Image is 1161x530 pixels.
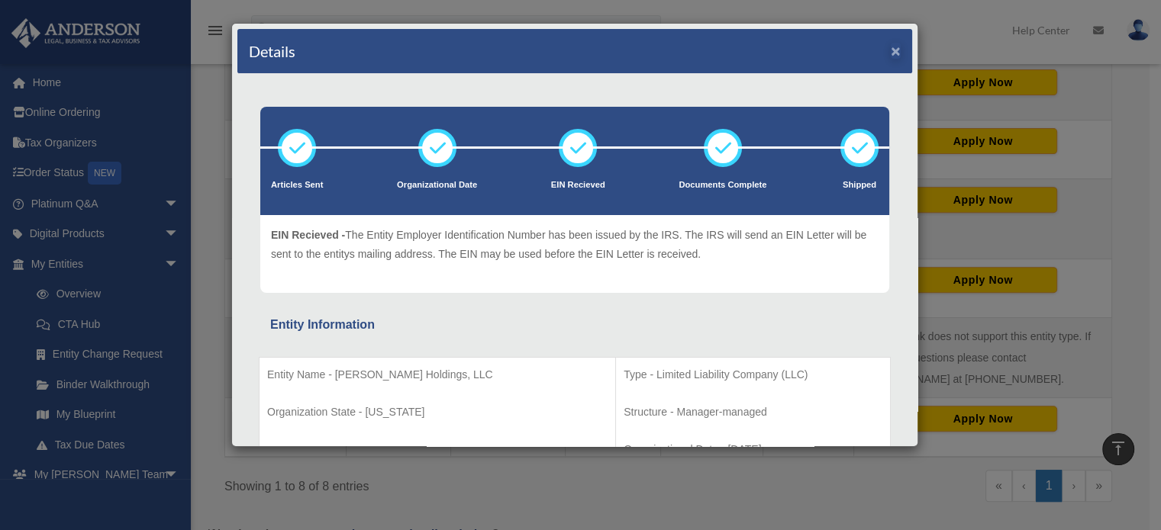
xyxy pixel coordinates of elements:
p: EIN Recieved [551,178,605,193]
button: × [891,43,901,59]
p: Documents Complete [679,178,766,193]
p: The Entity Employer Identification Number has been issued by the IRS. The IRS will send an EIN Le... [271,226,879,263]
div: Entity Information [270,314,879,336]
p: Type - Limited Liability Company (LLC) [624,365,882,384]
p: Entity Name - [PERSON_NAME] Holdings, LLC [267,365,608,384]
p: Structure - Manager-managed [624,403,882,422]
p: Organizational Date - [DATE] [624,440,882,459]
p: Organization State - [US_STATE] [267,403,608,422]
h4: Details [249,40,295,62]
p: Articles Sent [271,178,323,193]
p: Shipped [840,178,879,193]
span: EIN Recieved - [271,229,345,241]
p: Organizational Date [397,178,477,193]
